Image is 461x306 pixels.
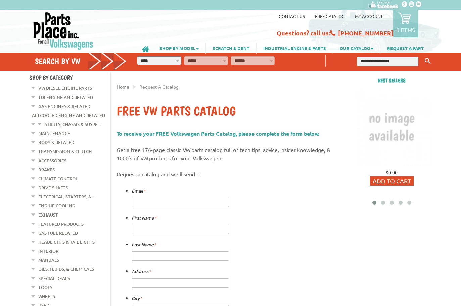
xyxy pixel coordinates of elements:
[117,170,345,178] p: Request a catalog and we'll send it
[33,12,94,50] img: Parts Place Inc!
[38,229,78,237] a: Gas Fuel Related
[370,176,414,186] button: Add to Cart
[352,77,432,84] h2: Best sellers
[333,42,380,54] a: OUR CATALOG
[38,210,58,219] a: Exhaust
[38,220,84,228] a: Featured Products
[38,265,94,273] a: Oils, Fluids, & Chemicals
[38,102,90,111] a: Gas Engines & Related
[38,256,59,264] a: Manuals
[132,187,146,195] label: Email
[38,292,55,301] a: Wheels
[279,13,305,19] a: Contact us
[29,74,110,81] h4: Shop By Category
[117,103,345,119] h1: Free VW Parts Catalog
[132,214,157,222] label: First Name
[38,174,78,183] a: Climate Control
[38,247,58,255] a: Interior
[38,274,70,283] a: Special Deals
[139,84,179,90] span: Request a Catalog
[38,156,66,165] a: Accessories
[38,138,74,147] a: Body & Related
[386,169,398,175] span: $0.00
[132,241,156,249] label: Last Name
[38,165,55,174] a: Brakes
[38,192,94,201] a: Electrical, Starters, &...
[38,283,52,292] a: Tools
[117,130,320,137] span: To receive your FREE Volkswagen Parts Catalog, please complete the form below.
[38,201,75,210] a: Engine Cooling
[38,129,70,138] a: Maintenance
[257,42,333,54] a: INDUSTRIAL ENGINE & PARTS
[117,84,129,90] a: Home
[393,10,418,37] a: 0 items
[132,295,142,303] label: City
[132,268,151,276] label: Address
[373,177,411,184] span: Add to Cart
[38,84,92,93] a: VW Diesel Engine Parts
[153,42,205,54] a: SHOP BY MODEL
[355,13,383,19] a: My Account
[396,26,415,33] p: 0 items
[117,146,345,162] p: Get a free 176-page classic VW parts catalog full of tech tips, advice, insider knowledge, & 1000...
[38,93,93,102] a: TDI Engine and Related
[206,42,256,54] a: SCRATCH & DENT
[38,183,68,192] a: Drive Shafts
[423,56,433,67] button: Keyword Search
[38,147,92,156] a: Transmission & Clutch
[38,238,95,246] a: Headlights & Tail Lights
[32,111,105,120] a: Air Cooled Engine and Related
[315,13,345,19] a: Free Catalog
[45,120,101,129] a: Struts, Chassis & Suspe...
[380,42,430,54] a: REQUEST A PART
[35,56,127,66] h4: Search by VW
